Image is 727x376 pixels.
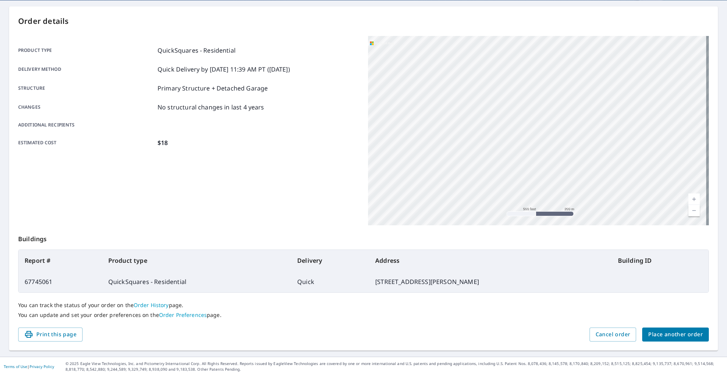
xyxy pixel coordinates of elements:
p: $18 [158,138,168,147]
p: Changes [18,103,154,112]
span: Print this page [24,330,76,339]
button: Cancel order [590,328,637,342]
p: QuickSquares - Residential [158,46,236,55]
span: Place another order [648,330,703,339]
p: Primary Structure + Detached Garage [158,84,268,93]
p: Estimated cost [18,138,154,147]
p: Product type [18,46,154,55]
a: Order History [134,301,169,309]
p: Order details [18,16,709,27]
button: Place another order [642,328,709,342]
p: Structure [18,84,154,93]
button: Print this page [18,328,83,342]
a: Terms of Use [4,364,27,369]
p: © 2025 Eagle View Technologies, Inc. and Pictometry International Corp. All Rights Reserved. Repo... [66,361,723,372]
th: Delivery [291,250,369,271]
th: Report # [19,250,102,271]
td: QuickSquares - Residential [102,271,291,292]
th: Building ID [612,250,708,271]
a: Order Preferences [159,311,207,318]
th: Address [369,250,612,271]
th: Product type [102,250,291,271]
a: Current Level 16, Zoom Out [688,205,700,216]
span: Cancel order [596,330,630,339]
p: Quick Delivery by [DATE] 11:39 AM PT ([DATE]) [158,65,290,74]
p: You can track the status of your order on the page. [18,302,709,309]
p: Buildings [18,225,709,250]
td: Quick [291,271,369,292]
p: | [4,364,54,369]
p: No structural changes in last 4 years [158,103,264,112]
p: You can update and set your order preferences on the page. [18,312,709,318]
a: Privacy Policy [30,364,54,369]
a: Current Level 16, Zoom In [688,193,700,205]
p: Delivery method [18,65,154,74]
td: [STREET_ADDRESS][PERSON_NAME] [369,271,612,292]
p: Additional recipients [18,122,154,128]
td: 67745061 [19,271,102,292]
